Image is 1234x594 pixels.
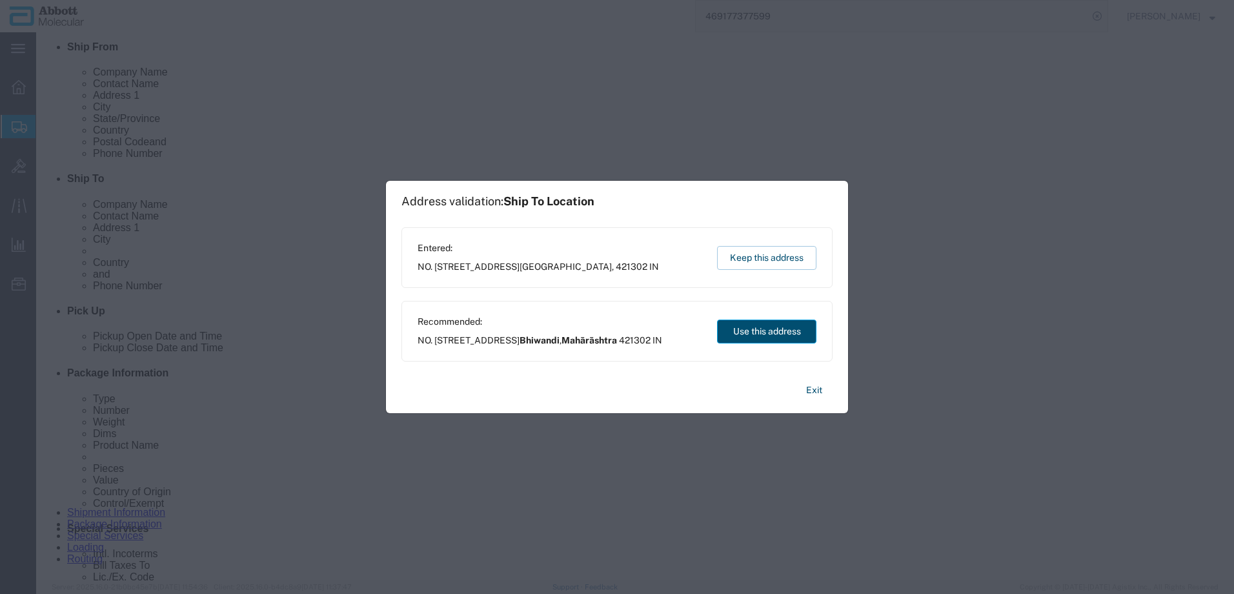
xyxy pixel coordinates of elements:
button: Keep this address [717,246,816,270]
span: [GEOGRAPHIC_DATA] [520,261,612,272]
span: Entered: [418,241,659,255]
span: IN [652,335,662,345]
span: NO. [STREET_ADDRESS] , [418,260,659,274]
span: IN [649,261,659,272]
span: NO. [STREET_ADDRESS] , [418,334,662,347]
span: Bhiwandi [520,335,560,345]
span: 421302 [619,335,651,345]
button: Use this address [717,320,816,343]
span: Mahārāshtra [561,335,617,345]
button: Exit [796,379,833,402]
span: 421302 [616,261,647,272]
span: Ship To Location [503,194,594,208]
span: Recommended: [418,315,662,329]
h1: Address validation: [401,194,594,209]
